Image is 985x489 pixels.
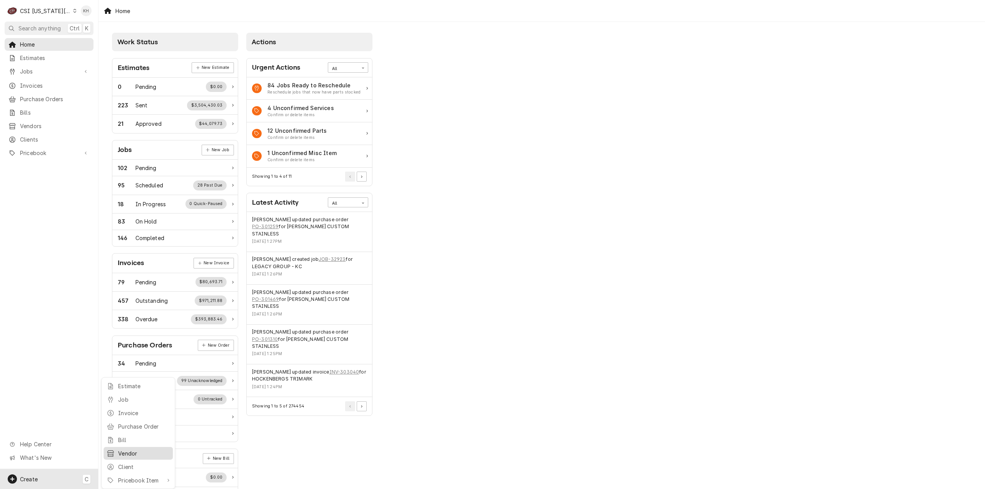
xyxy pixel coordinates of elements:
[118,463,170,471] div: Client
[118,436,170,444] div: Bill
[118,422,170,431] div: Purchase Order
[118,396,170,404] div: Job
[118,449,170,457] div: Vendor
[118,382,170,390] div: Estimate
[118,409,170,417] div: Invoice
[118,476,163,484] div: Pricebook Item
